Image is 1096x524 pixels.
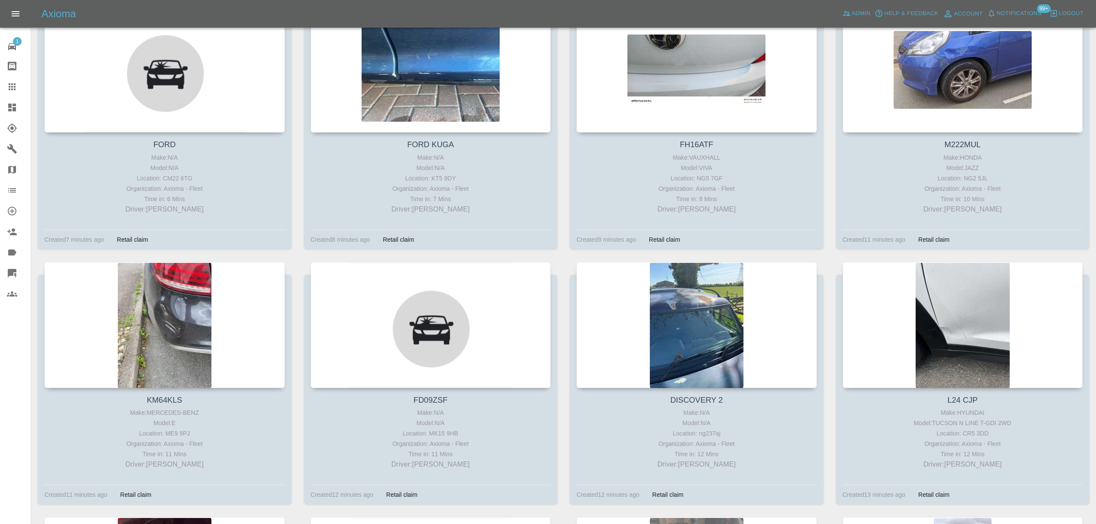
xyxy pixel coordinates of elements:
div: Make: VAUXHALL [579,152,815,163]
p: Driver: [PERSON_NAME] [47,204,283,215]
div: Organization: Axioma - Fleet [579,183,815,194]
div: Model: TUCSON N LINE T-GDI 2WD [845,418,1081,428]
div: Created 8 minutes ago [311,234,370,245]
a: FH16ATF [680,140,713,149]
p: Driver: [PERSON_NAME] [579,204,815,215]
div: Location: NG2 5JL [845,173,1081,183]
span: Help & Feedback [884,9,938,19]
span: Logout [1059,9,1083,19]
button: Open drawer [5,3,26,24]
div: Location: NG5 7GF [579,173,815,183]
p: Driver: [PERSON_NAME] [579,459,815,470]
div: Retail claim [110,234,154,245]
div: Created 11 minutes ago [843,234,906,245]
span: Account [954,9,983,19]
div: Location: MK15 9HB [313,428,549,439]
div: Time in: 12 Mins [845,449,1081,459]
div: Model: VIVA [579,163,815,173]
span: 99+ [1037,4,1051,13]
button: Notifications [985,7,1044,20]
div: Location: ng237aj [579,428,815,439]
div: Make: N/A [47,152,283,163]
button: Logout [1047,7,1086,20]
div: Organization: Axioma - Fleet [579,439,815,449]
div: Time in: 7 Mins [313,194,549,204]
div: Make: N/A [579,407,815,418]
span: Admin [852,9,871,19]
div: Make: HONDA [845,152,1081,163]
div: Time in: 12 Mins [579,449,815,459]
div: Model: E [47,418,283,428]
div: Model: N/A [313,163,549,173]
span: Notifications [997,9,1042,19]
div: Model: N/A [579,418,815,428]
button: Help & Feedback [872,7,940,20]
div: Organization: Axioma - Fleet [845,183,1081,194]
div: Organization: Axioma - Fleet [845,439,1081,449]
div: Time in: 11 Mins [47,449,283,459]
p: Driver: [PERSON_NAME] [313,204,549,215]
p: Driver: [PERSON_NAME] [313,459,549,470]
div: Make: N/A [313,152,549,163]
a: FD09ZSF [413,396,447,404]
div: Location: ME9 9PJ [47,428,283,439]
a: Account [941,7,985,21]
div: Retail claim [114,489,158,500]
div: Time in: 11 Mins [313,449,549,459]
div: Model: N/A [47,163,283,173]
div: Make: N/A [313,407,549,418]
div: Created 12 minutes ago [311,489,374,500]
p: Driver: [PERSON_NAME] [47,459,283,470]
div: Created 9 minutes ago [576,234,636,245]
a: L24 CJP [948,396,978,404]
span: 1 [13,37,22,46]
a: FORD KUGA [407,140,454,149]
a: KM64KLS [147,396,182,404]
div: Location: CM22 6TG [47,173,283,183]
div: Organization: Axioma - Fleet [47,439,283,449]
div: Model: N/A [313,418,549,428]
div: Time in: 10 Mins [845,194,1081,204]
p: Driver: [PERSON_NAME] [845,204,1081,215]
div: Make: HYUNDAI [845,407,1081,418]
div: Retail claim [642,234,687,245]
div: Created 12 minutes ago [576,489,639,500]
div: Created 13 minutes ago [843,489,906,500]
div: Retail claim [376,234,420,245]
a: DISCOVERY 2 [670,396,723,404]
div: Location: KT5 9DY [313,173,549,183]
a: FORD [153,140,176,149]
div: Organization: Axioma - Fleet [313,439,549,449]
div: Retail claim [912,234,956,245]
div: Organization: Axioma - Fleet [47,183,283,194]
p: Driver: [PERSON_NAME] [845,459,1081,470]
div: Organization: Axioma - Fleet [313,183,549,194]
div: Make: MERCEDES-BENZ [47,407,283,418]
div: Time in: 6 Mins [47,194,283,204]
div: Created 11 minutes ago [44,489,107,500]
div: Retail claim [912,489,956,500]
a: Admin [840,7,873,20]
div: Time in: 8 Mins [579,194,815,204]
div: Location: CR5 3DD [845,428,1081,439]
div: Retail claim [380,489,424,500]
div: Created 7 minutes ago [44,234,104,245]
div: Retail claim [646,489,690,500]
h5: Axioma [41,7,76,21]
a: M222MUL [945,140,981,149]
div: Model: JAZZ [845,163,1081,173]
